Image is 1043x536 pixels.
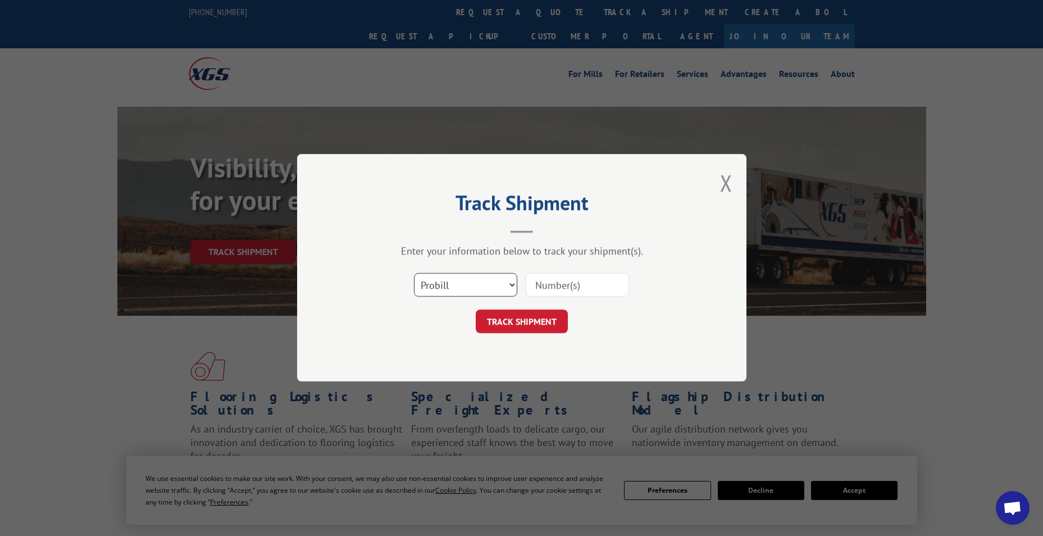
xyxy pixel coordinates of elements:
input: Number(s) [526,274,629,297]
div: Enter your information below to track your shipment(s). [353,245,690,258]
div: Open chat [996,491,1030,525]
button: TRACK SHIPMENT [476,310,568,334]
button: Close modal [720,168,732,198]
h2: Track Shipment [353,195,690,216]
